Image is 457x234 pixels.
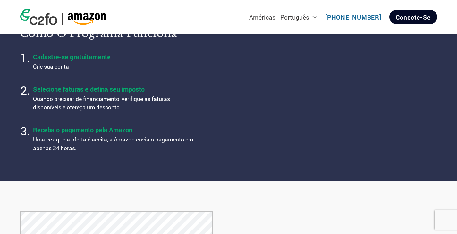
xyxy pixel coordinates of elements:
[33,136,193,151] font: Uma vez que a oferta é aceita, a Amazon envia o pagamento em apenas 24 horas.
[33,85,145,93] font: Selecione faturas e defina seu imposto
[325,13,381,21] a: [PHONE_NUMBER]
[396,13,431,21] font: Conecte-se
[33,95,170,111] font: Quando precisar de financiamento, verifique as faturas disponíveis e ofereça um desconto.
[33,125,132,134] font: Receba o pagamento pela Amazon
[20,9,57,25] img: logotipo c2fo
[67,13,106,25] img: Amazon
[389,10,437,24] a: Conecte-se
[33,63,69,70] font: Crie sua conta
[33,52,111,61] font: Cadastre-se gratuitamente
